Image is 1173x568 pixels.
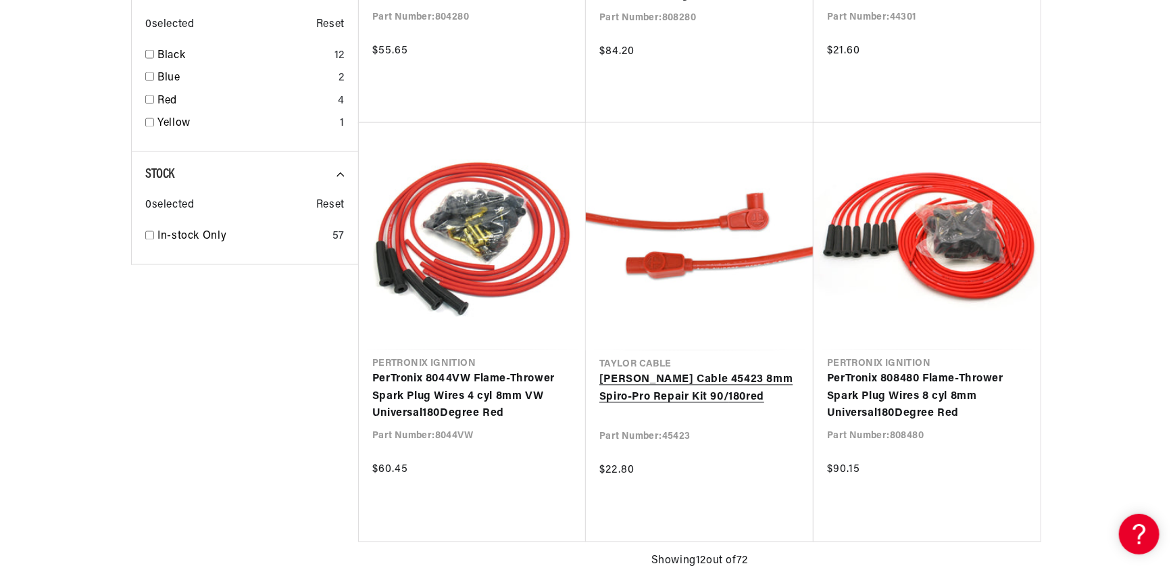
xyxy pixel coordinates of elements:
[157,229,327,246] a: In-stock Only
[316,197,345,215] span: Reset
[157,116,334,133] a: Yellow
[827,371,1027,423] a: PerTronix 808480 Flame-Thrower Spark Plug Wires 8 cyl 8mm Universal180Degree Red
[372,371,572,423] a: PerTronix 8044VW Flame-Thrower Spark Plug Wires 4 cyl 8mm VW Universal180Degree Red
[599,372,800,406] a: [PERSON_NAME] Cable 45423 8mm Spiro-Pro Repair Kit 90/180red
[316,16,345,34] span: Reset
[157,47,329,65] a: Black
[145,197,194,215] span: 0 selected
[157,93,332,110] a: Red
[338,93,345,110] div: 4
[332,229,345,246] div: 57
[145,168,174,182] span: Stock
[340,116,345,133] div: 1
[157,70,333,87] a: Blue
[145,16,194,34] span: 0 selected
[339,70,345,87] div: 2
[334,47,345,65] div: 12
